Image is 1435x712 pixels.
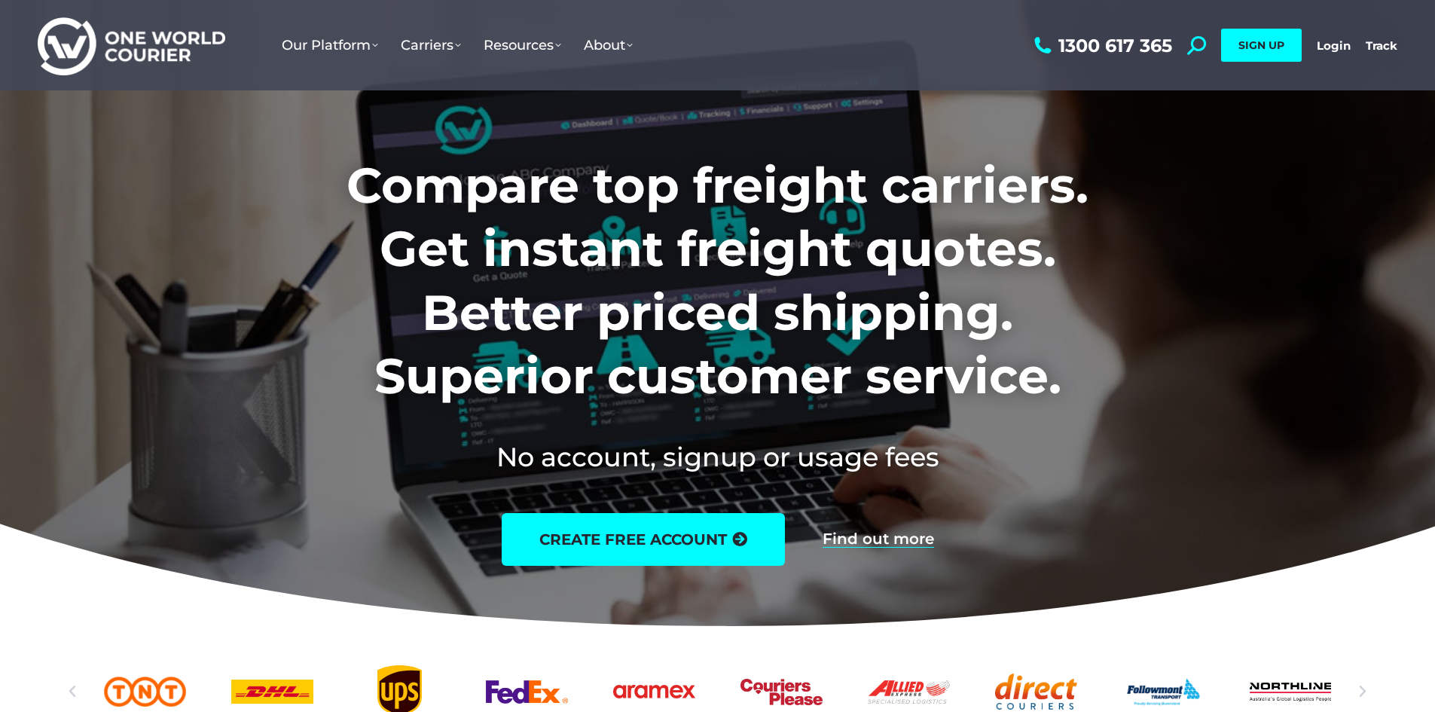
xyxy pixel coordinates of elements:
a: SIGN UP [1221,29,1302,62]
span: Our Platform [282,37,378,53]
a: 1300 617 365 [1030,36,1172,55]
a: Resources [472,22,572,69]
a: Our Platform [270,22,389,69]
h2: No account, signup or usage fees [247,439,1188,475]
a: Find out more [823,531,934,548]
a: create free account [502,513,785,566]
h1: Compare top freight carriers. Get instant freight quotes. Better priced shipping. Superior custom... [247,154,1188,408]
a: Login [1317,38,1351,53]
a: Track [1366,38,1397,53]
span: Carriers [401,37,461,53]
span: Resources [484,37,561,53]
span: SIGN UP [1238,38,1284,52]
a: Carriers [389,22,472,69]
a: About [572,22,644,69]
img: One World Courier [38,15,225,76]
span: About [584,37,633,53]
